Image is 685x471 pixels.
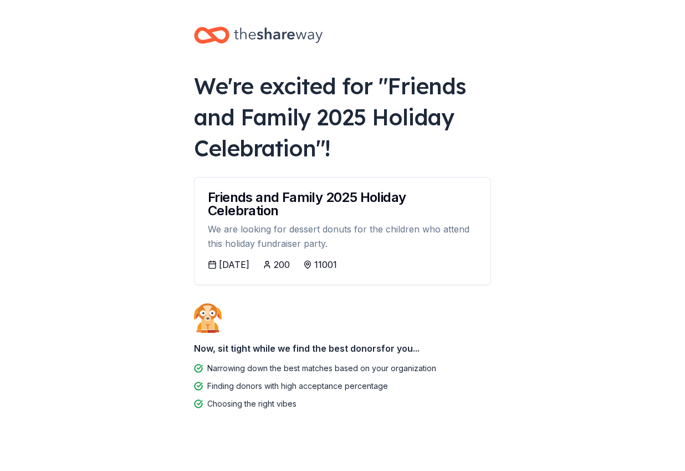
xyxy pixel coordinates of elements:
[219,258,249,271] div: [DATE]
[194,70,491,164] div: We're excited for " Friends and Family 2025 Holiday Celebration "!
[207,397,297,411] div: Choosing the right vibes
[314,258,337,271] div: 11001
[194,337,491,359] div: Now, sit tight while we find the best donors for you...
[207,379,388,393] div: Finding donors with high acceptance percentage
[194,303,222,333] img: Dog waiting patiently
[207,362,436,375] div: Narrowing down the best matches based on your organization
[274,258,290,271] div: 200
[208,191,477,217] div: Friends and Family 2025 Holiday Celebration
[208,222,477,251] div: We are looking for dessert donuts for the children who attend this holiday fundraiser party.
